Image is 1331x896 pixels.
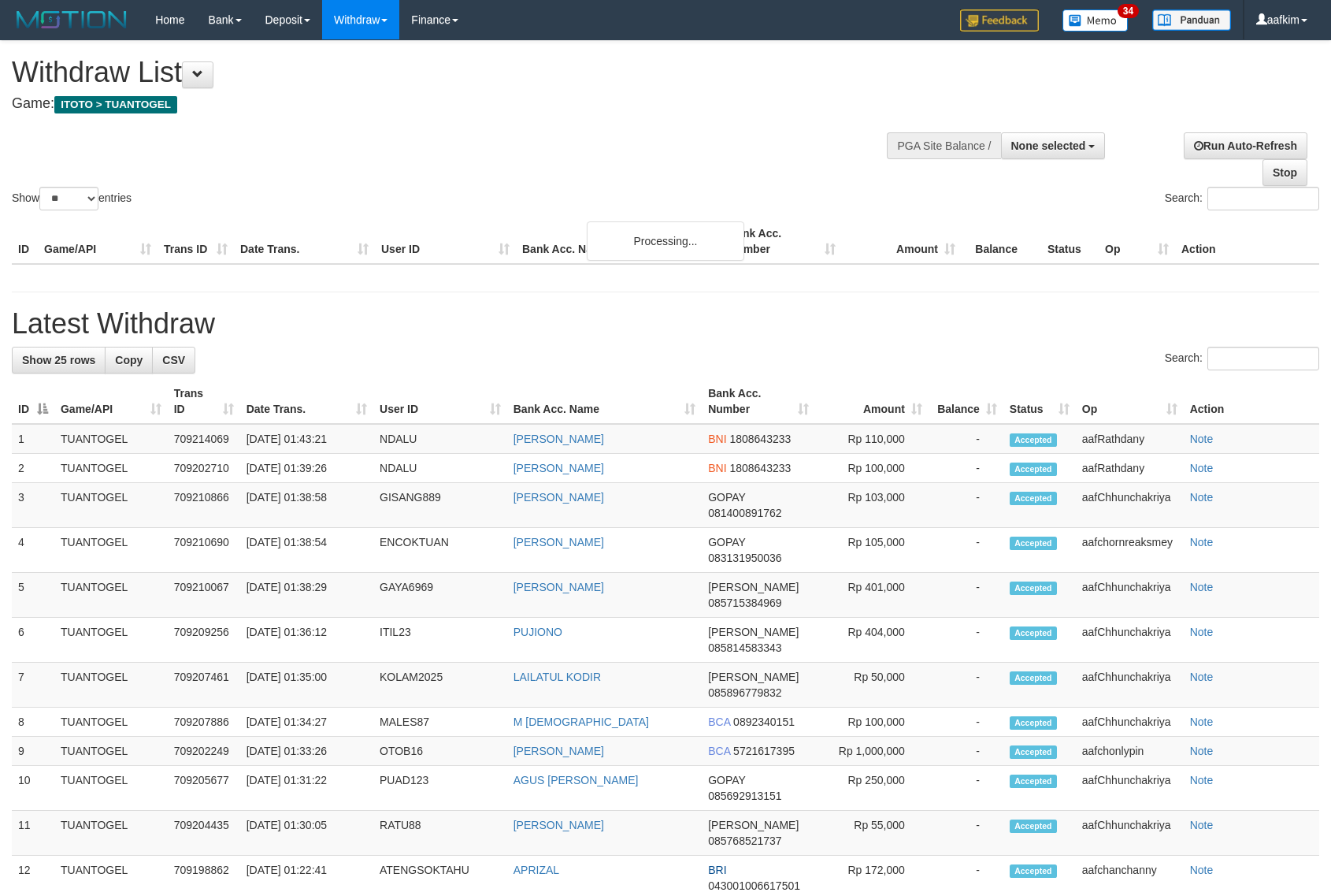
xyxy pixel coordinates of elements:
[815,618,929,663] td: Rp 404,000
[1010,775,1057,788] span: Accepted
[1152,9,1231,31] img: panduan.png
[1207,347,1319,370] input: Search:
[373,573,507,618] td: GAYA6969
[54,424,168,454] td: TUANTOGEL
[240,663,373,708] td: [DATE] 01:35:00
[929,573,1003,618] td: -
[54,528,168,573] td: TUANTOGEL
[1262,159,1307,186] a: Stop
[587,221,744,261] div: Processing...
[12,573,54,618] td: 5
[887,132,1000,159] div: PGA Site Balance /
[234,219,375,264] th: Date Trans.
[1010,820,1057,833] span: Accepted
[929,737,1003,766] td: -
[1003,379,1076,424] th: Status: activate to sort column ascending
[513,536,604,548] a: [PERSON_NAME]
[240,618,373,663] td: [DATE] 01:36:12
[1076,618,1184,663] td: aafChhunchakriya
[815,424,929,454] td: Rp 110,000
[1175,219,1319,264] th: Action
[240,573,373,618] td: [DATE] 01:38:29
[240,737,373,766] td: [DATE] 01:33:26
[1190,491,1214,504] a: Note
[1076,528,1184,573] td: aafchornreaksmey
[1076,454,1184,483] td: aafRathdany
[1076,811,1184,856] td: aafChhunchakriya
[929,483,1003,528] td: -
[708,641,781,654] span: Copy 085814583343 to clipboard
[1165,347,1319,370] label: Search:
[54,663,168,708] td: TUANTOGEL
[962,219,1041,264] th: Balance
[708,864,726,876] span: BRI
[960,9,1039,32] img: Feedback.jpg
[513,774,639,786] a: AGUS [PERSON_NAME]
[12,454,54,483] td: 2
[815,663,929,708] td: Rp 50,000
[373,379,507,424] th: User ID: activate to sort column ascending
[708,835,781,847] span: Copy 085768521737 to clipboard
[168,379,240,424] th: Trans ID: activate to sort column ascending
[1076,708,1184,737] td: aafChhunchakriya
[12,347,106,374] a: Show 25 rows
[1076,766,1184,811] td: aafChhunchakriya
[373,424,507,454] td: NDALU
[12,308,1319,340] h1: Latest Withdraw
[708,536,745,548] span: GOPAY
[373,618,507,663] td: ITIL23
[373,663,507,708] td: KOLAM2025
[12,8,132,32] img: MOTION_logo.png
[373,454,507,483] td: NDALU
[1207,187,1319,210] input: Search:
[1010,626,1057,640] span: Accepted
[1099,219,1175,264] th: Op
[708,686,781,699] span: Copy 085896779832 to clipboard
[373,708,507,737] td: MALES87
[513,626,562,638] a: PUJIONO
[513,864,559,876] a: APRIZAL
[1190,433,1214,445] a: Note
[1190,626,1214,638] a: Note
[1184,379,1319,424] th: Action
[12,96,872,112] h4: Game:
[12,424,54,454] td: 1
[733,745,795,757] span: Copy 5721617395 to clipboard
[168,766,240,811] td: 709205677
[1010,864,1057,878] span: Accepted
[708,774,745,786] span: GOPAY
[38,219,158,264] th: Game/API
[240,708,373,737] td: [DATE] 01:34:27
[1041,219,1099,264] th: Status
[1010,716,1057,730] span: Accepted
[12,708,54,737] td: 8
[815,811,929,856] td: Rp 55,000
[708,671,799,683] span: [PERSON_NAME]
[722,219,842,264] th: Bank Acc. Number
[815,708,929,737] td: Rp 100,000
[842,219,962,264] th: Amount
[168,737,240,766] td: 709202249
[12,187,132,210] label: Show entries
[240,379,373,424] th: Date Trans.: activate to sort column ascending
[1001,132,1106,159] button: None selected
[513,745,604,757] a: [PERSON_NAME]
[168,424,240,454] td: 709214069
[708,879,800,892] span: Copy 043001006617501 to clipboard
[708,462,726,474] span: BNI
[240,483,373,528] td: [DATE] 01:38:58
[1190,774,1214,786] a: Note
[929,663,1003,708] td: -
[929,528,1003,573] td: -
[54,811,168,856] td: TUANTOGEL
[12,57,872,88] h1: Withdraw List
[373,528,507,573] td: ENCOKTUAN
[1190,819,1214,831] a: Note
[240,424,373,454] td: [DATE] 01:43:21
[929,379,1003,424] th: Balance: activate to sort column ascending
[1010,463,1057,476] span: Accepted
[1184,132,1307,159] a: Run Auto-Refresh
[12,811,54,856] td: 11
[54,454,168,483] td: TUANTOGEL
[1076,663,1184,708] td: aafChhunchakriya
